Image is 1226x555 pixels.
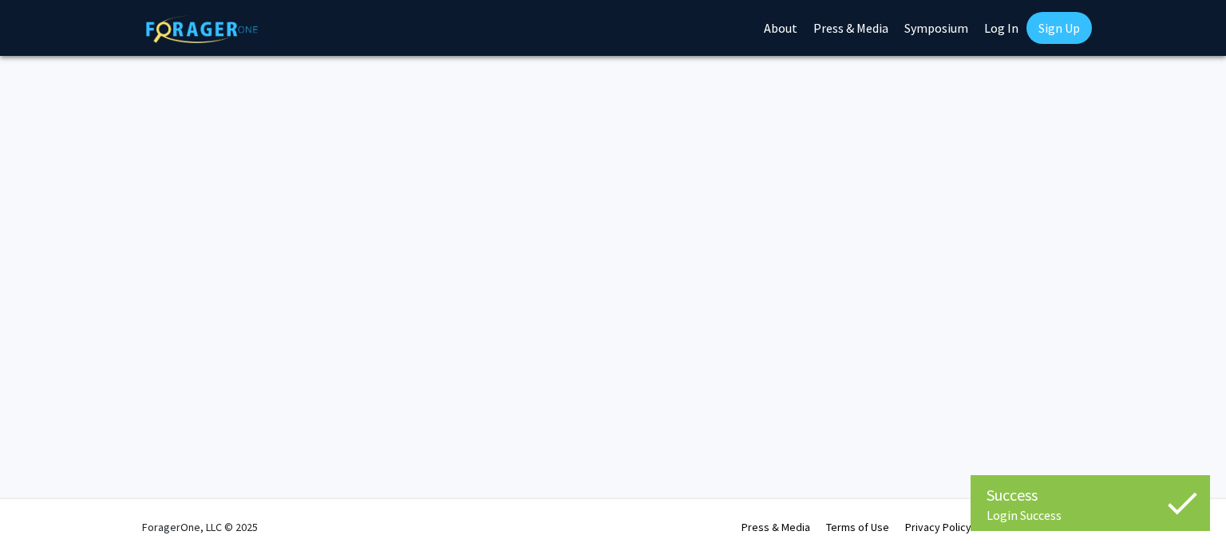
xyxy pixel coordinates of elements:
a: Sign Up [1026,12,1092,44]
a: Terms of Use [826,520,889,534]
div: Success [987,483,1194,507]
div: ForagerOne, LLC © 2025 [142,499,258,555]
a: Press & Media [742,520,810,534]
a: Privacy Policy [905,520,971,534]
img: ForagerOne Logo [146,15,258,43]
div: Login Success [987,507,1194,523]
